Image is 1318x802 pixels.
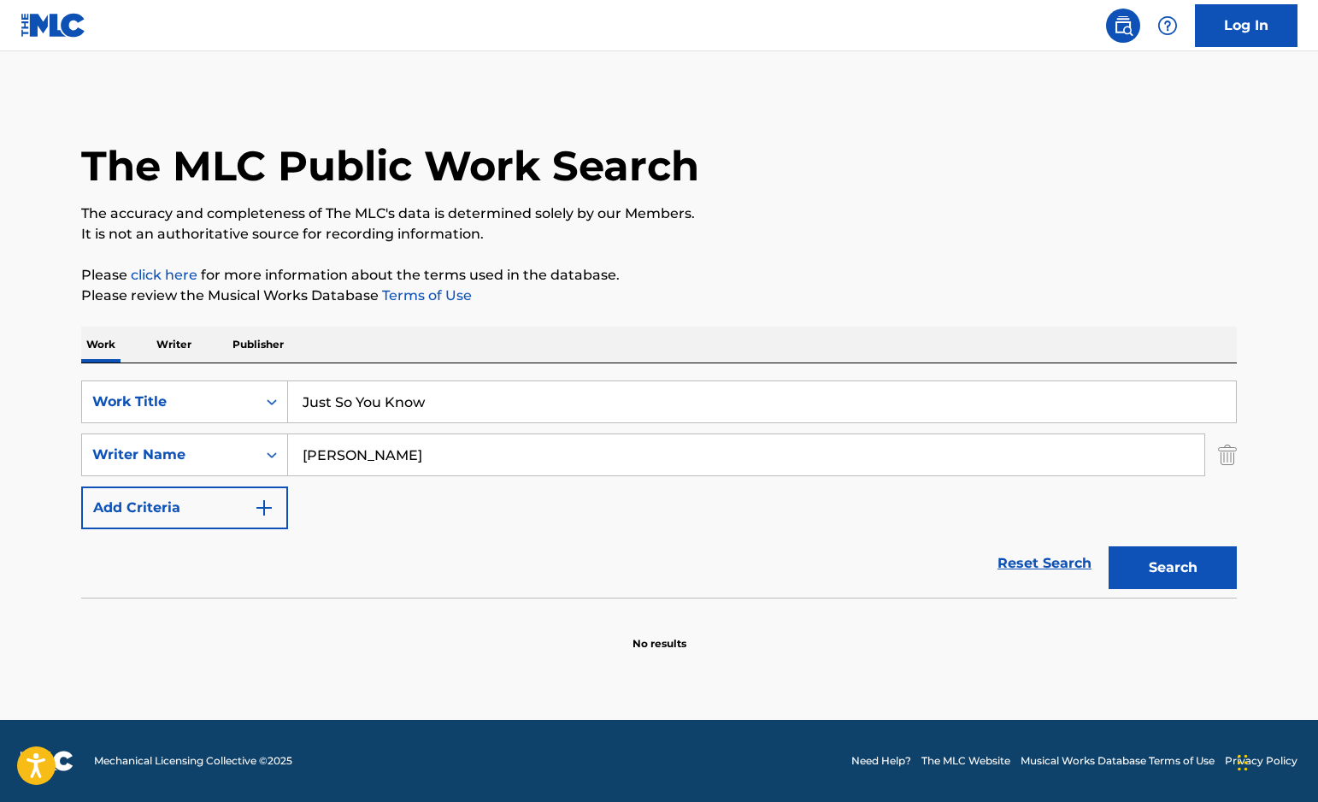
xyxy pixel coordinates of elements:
[1218,433,1237,476] img: Delete Criterion
[1150,9,1185,43] div: Help
[1106,9,1140,43] a: Public Search
[21,13,86,38] img: MLC Logo
[1233,720,1318,802] iframe: Chat Widget
[81,203,1237,224] p: The accuracy and completeness of The MLC's data is determined solely by our Members.
[81,380,1237,598] form: Search Form
[92,445,246,465] div: Writer Name
[1021,753,1215,769] a: Musical Works Database Terms of Use
[633,616,686,652] p: No results
[81,265,1237,286] p: Please for more information about the terms used in the database.
[151,327,197,363] p: Writer
[1238,737,1248,788] div: Drag
[921,753,1010,769] a: The MLC Website
[227,327,289,363] p: Publisher
[989,545,1100,582] a: Reset Search
[1109,546,1237,589] button: Search
[1113,15,1133,36] img: search
[92,392,246,412] div: Work Title
[81,140,699,192] h1: The MLC Public Work Search
[1157,15,1178,36] img: help
[851,753,911,769] a: Need Help?
[81,487,288,529] button: Add Criteria
[1225,753,1297,769] a: Privacy Policy
[81,286,1237,306] p: Please review the Musical Works Database
[1195,4,1297,47] a: Log In
[81,224,1237,245] p: It is not an authoritative source for recording information.
[21,751,74,771] img: logo
[254,498,274,518] img: 9d2ae6d4665cec9f34b9.svg
[131,267,197,283] a: click here
[379,287,472,304] a: Terms of Use
[81,327,121,363] p: Work
[94,753,292,769] span: Mechanical Licensing Collective © 2025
